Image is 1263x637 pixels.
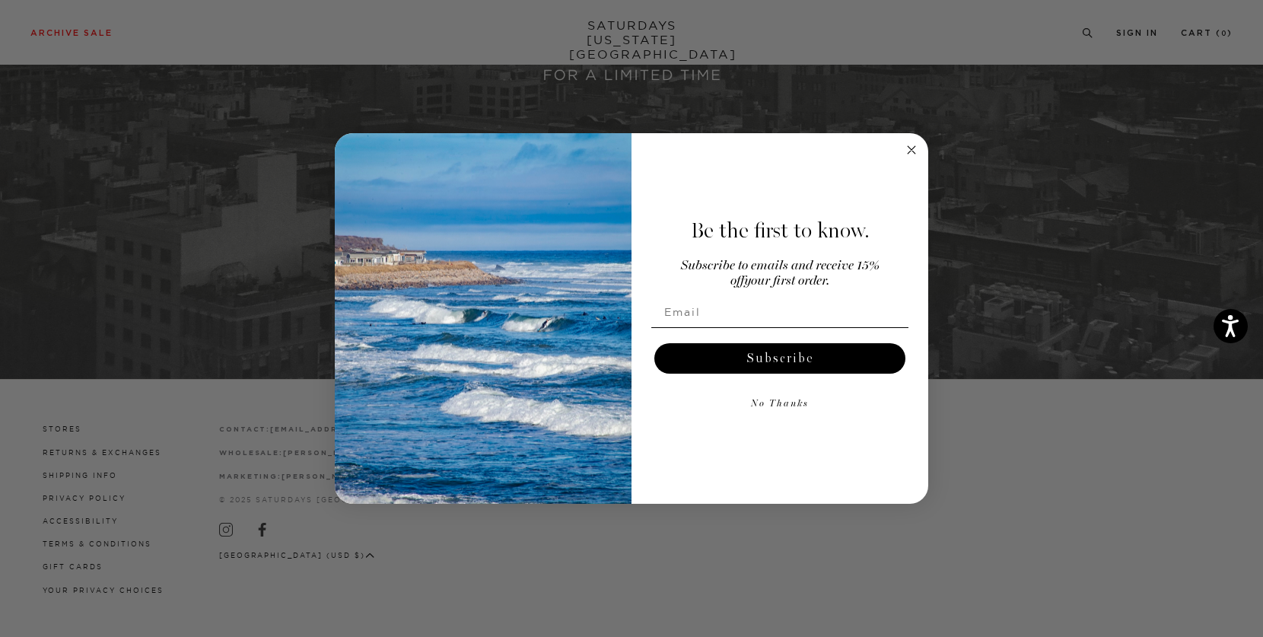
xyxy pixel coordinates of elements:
img: underline [651,327,908,328]
span: off [730,275,744,288]
span: Subscribe to emails and receive 15% [681,260,880,272]
span: Be the first to know. [691,218,870,244]
input: Email [651,297,908,327]
img: 125c788d-000d-4f3e-b05a-1b92b2a23ec9.jpeg [335,133,631,505]
span: your first order. [744,275,829,288]
button: Close dialog [902,141,921,159]
button: No Thanks [651,389,908,419]
button: Subscribe [654,343,905,374]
